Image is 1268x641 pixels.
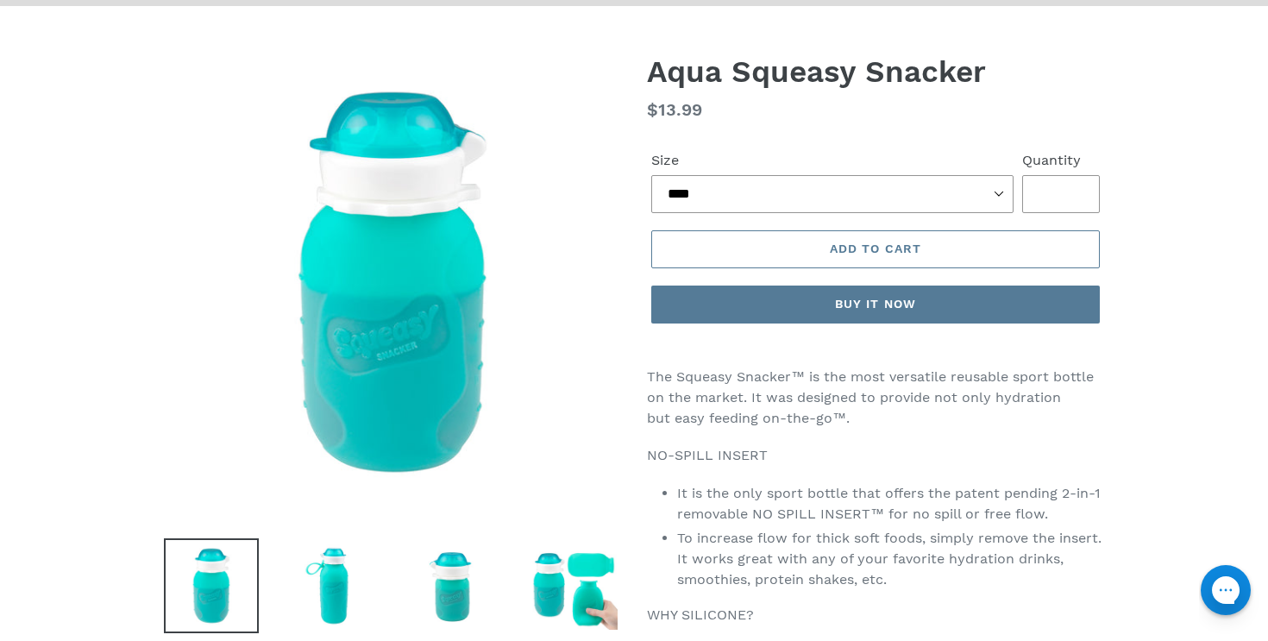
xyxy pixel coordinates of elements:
[647,53,1104,90] h1: Aqua Squeasy Snacker
[651,286,1100,324] button: Buy it now
[647,367,1104,429] p: The Squeasy Snacker™ is the most versatile reusable sport bottle on the market. It was designed t...
[830,242,921,255] span: Add to cart
[526,538,621,633] img: Load image into Gallery viewer, Aqua Squeasy Snacker
[651,150,1014,171] label: Size
[647,605,1104,625] p: WHY SILICONE?
[285,538,380,633] img: Load image into Gallery viewer, Aqua Squeasy Snacker
[651,230,1100,268] button: Add to cart
[677,483,1104,525] li: It is the only sport bottle that offers the patent pending 2-in-1 removable NO SPILL INSERT™ for ...
[405,538,500,633] img: Load image into Gallery viewer, Aqua Squeasy Snacker
[647,445,1104,466] p: NO-SPILL INSERT
[1022,150,1100,171] label: Quantity
[677,528,1104,590] li: To increase flow for thick soft foods, simply remove the insert. It works great with any of your ...
[164,538,259,633] img: Load image into Gallery viewer, Aqua Squeasy Snacker
[647,99,702,120] span: $13.99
